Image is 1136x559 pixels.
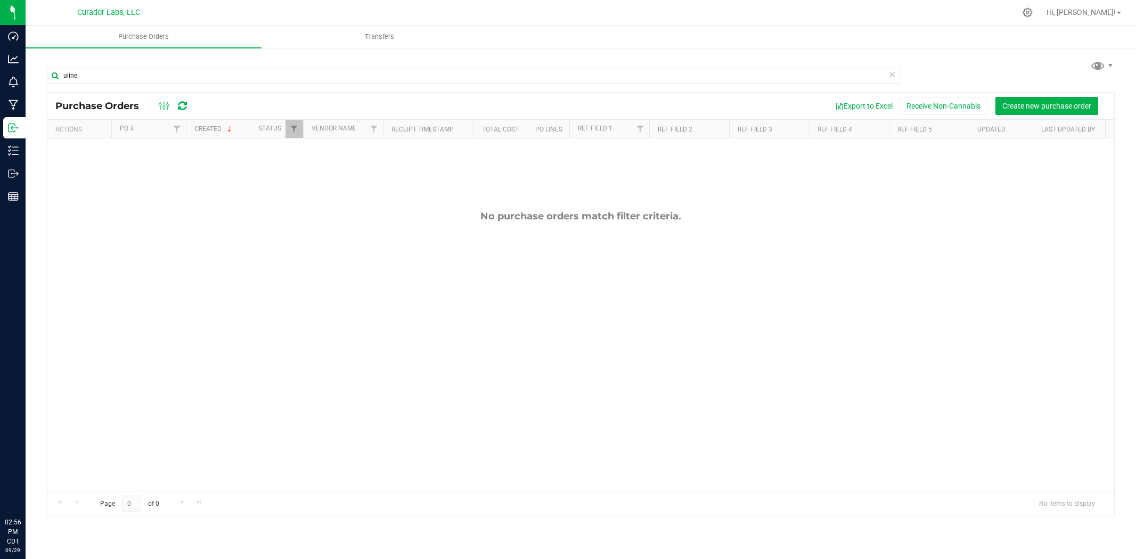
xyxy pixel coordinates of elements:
inline-svg: Manufacturing [8,100,19,110]
span: Purchase Orders [104,32,183,42]
a: Filter [365,120,383,138]
span: Hi, [PERSON_NAME]! [1047,8,1116,17]
div: Manage settings [1021,7,1034,18]
input: Search Purchase Order ID, Vendor Name and Ref Field 1 [47,68,901,84]
a: Ref Field 1 [578,125,612,132]
a: Filter [168,120,186,138]
inline-svg: Dashboard [8,31,19,42]
a: PO # [120,125,134,132]
inline-svg: Inventory [8,145,19,156]
a: Purchase Orders [26,26,261,48]
iframe: Resource center [11,474,43,506]
a: Ref Field 4 [818,126,852,133]
a: Updated [977,126,1006,133]
p: 09/29 [5,546,21,554]
a: Last Updated By [1041,126,1095,133]
a: Created [194,125,234,133]
a: PO Lines [535,126,562,133]
iframe: Resource center unread badge [31,472,44,485]
div: No purchase orders match filter criteria. [47,210,1114,222]
span: Page of 0 [91,496,168,512]
span: Clear [888,68,896,81]
button: Export to Excel [828,97,900,115]
inline-svg: Monitoring [8,77,19,87]
span: No items to display [1031,496,1104,512]
a: Filter [632,120,649,138]
a: Ref Field 5 [897,126,932,133]
a: Filter [285,120,303,138]
a: Ref Field 3 [738,126,772,133]
a: Ref Field 2 [658,126,692,133]
a: Status [258,125,281,132]
a: Receipt Timestamp [391,126,454,133]
inline-svg: Analytics [8,54,19,64]
button: Receive Non-Cannabis [900,97,987,115]
span: Curador Labs, LLC [77,8,140,17]
a: Vendor Name [312,125,356,132]
a: Transfers [261,26,497,48]
span: Purchase Orders [55,100,150,112]
span: Transfers [350,32,408,42]
inline-svg: Reports [8,191,19,202]
a: Total Cost [482,126,519,133]
inline-svg: Inbound [8,122,19,133]
div: Actions [55,126,107,133]
button: Create new purchase order [995,97,1098,115]
p: 02:56 PM CDT [5,517,21,546]
span: Create new purchase order [1002,102,1091,110]
inline-svg: Outbound [8,168,19,179]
